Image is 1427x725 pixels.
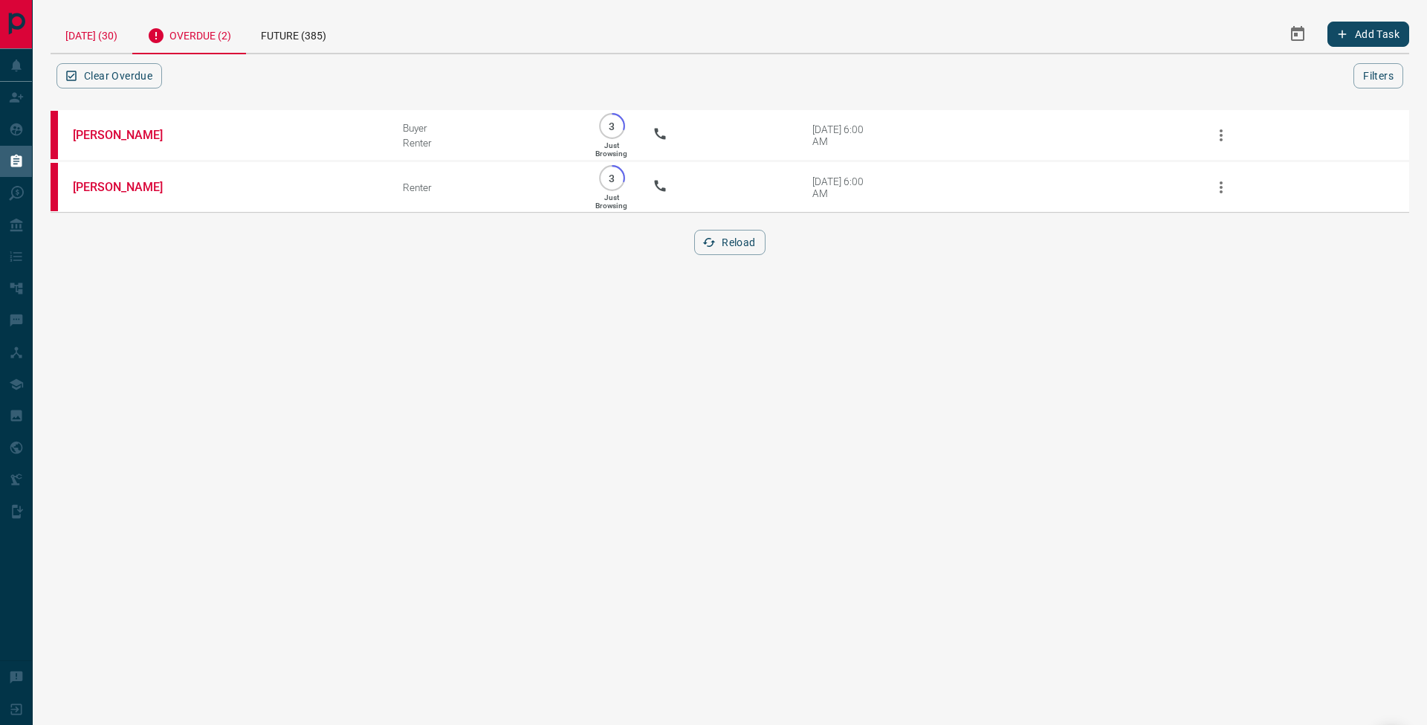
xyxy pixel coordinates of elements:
[73,180,184,194] a: [PERSON_NAME]
[403,122,571,134] div: Buyer
[51,111,58,159] div: property.ca
[73,128,184,142] a: [PERSON_NAME]
[132,15,246,54] div: Overdue (2)
[1353,63,1403,88] button: Filters
[1327,22,1409,47] button: Add Task
[246,15,341,53] div: Future (385)
[403,181,571,193] div: Renter
[1280,16,1316,52] button: Select Date Range
[812,123,876,147] div: [DATE] 6:00 AM
[694,230,765,255] button: Reload
[595,141,627,158] p: Just Browsing
[51,163,58,211] div: property.ca
[606,173,618,184] p: 3
[812,175,876,199] div: [DATE] 6:00 AM
[595,193,627,210] p: Just Browsing
[403,137,571,149] div: Renter
[51,15,132,53] div: [DATE] (30)
[606,120,618,132] p: 3
[56,63,162,88] button: Clear Overdue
